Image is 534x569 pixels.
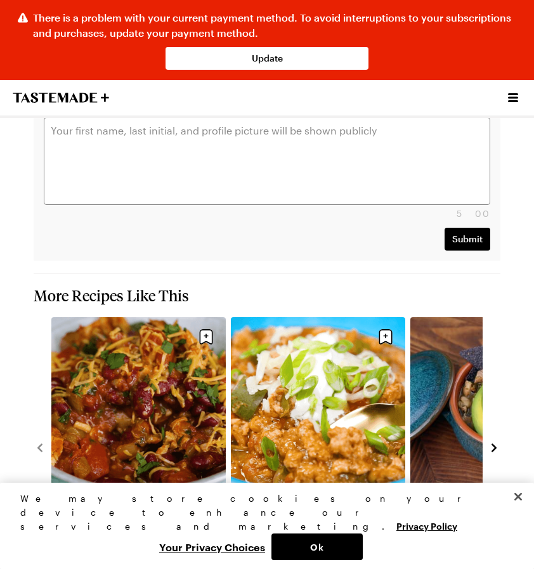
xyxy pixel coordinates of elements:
div: Privacy [20,492,503,560]
a: More information about your privacy, opens in a new tab [396,520,457,532]
a: To Tastemade Home Page [13,93,109,103]
span: There is a problem with your current payment method. To avoid interruptions to your subscriptions... [33,10,519,41]
div: 500 [44,207,490,220]
button: navigate to next item [488,439,500,454]
div: We may store cookies on your device to enhance our services and marketing. [20,492,503,533]
button: Open menu [505,89,521,106]
button: Submit [445,228,490,251]
button: navigate to previous item [34,439,46,454]
span: Submit [452,233,483,245]
a: Update [166,47,368,70]
button: Save recipe [374,325,398,349]
button: Ok [271,533,363,560]
h2: More Recipes Like This [34,287,500,304]
button: Save recipe [194,325,218,349]
button: Close [504,483,532,511]
button: Your Privacy Choices [153,533,271,560]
